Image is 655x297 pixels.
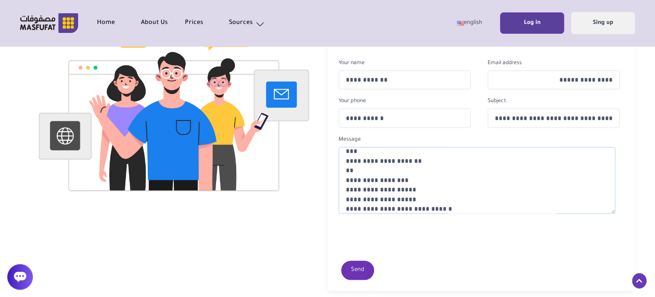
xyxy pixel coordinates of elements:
a: Sing up [571,14,635,33]
a: Home [97,18,141,28]
label: Subject: [488,97,507,106]
a: Sources [229,17,273,29]
a: english [445,13,493,33]
a: Prices [185,18,229,28]
img: شركة مصفوفات البرمجية [20,13,78,33]
a: About Us [141,18,185,28]
button: Send [341,261,374,280]
iframe: reCAPTCHA [327,227,457,261]
img: Eng [457,21,464,26]
button: Sing up [571,12,635,34]
label: Message [339,135,361,144]
label: Your phone [339,97,366,106]
label: Email address [488,59,522,68]
button: Log in [500,12,564,34]
a: Log in [500,14,564,33]
label: Your name [339,59,365,68]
